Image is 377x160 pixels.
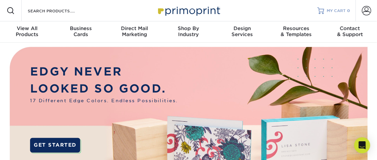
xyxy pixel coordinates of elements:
[108,25,161,37] div: Marketing
[155,3,222,18] img: Primoprint
[54,21,108,43] a: BusinessCards
[30,63,178,80] p: EDGY NEVER
[161,25,215,37] div: Industry
[269,25,323,37] div: & Templates
[161,25,215,31] span: Shop By
[161,21,215,43] a: Shop ByIndustry
[327,8,346,14] span: MY CART
[108,25,161,31] span: Direct Mail
[347,8,350,13] span: 0
[216,25,269,37] div: Services
[27,7,92,15] input: SEARCH PRODUCTS.....
[323,21,377,43] a: Contact& Support
[54,25,108,37] div: Cards
[323,25,377,37] div: & Support
[30,138,80,153] a: GET STARTED
[54,25,108,31] span: Business
[30,80,178,97] p: LOOKED SO GOOD.
[216,25,269,31] span: Design
[269,21,323,43] a: Resources& Templates
[108,21,161,43] a: Direct MailMarketing
[30,97,178,104] span: 17 Different Edge Colors. Endless Possibilities.
[269,25,323,31] span: Resources
[216,21,269,43] a: DesignServices
[354,137,370,153] div: Open Intercom Messenger
[323,25,377,31] span: Contact
[2,140,57,158] iframe: Google Customer Reviews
